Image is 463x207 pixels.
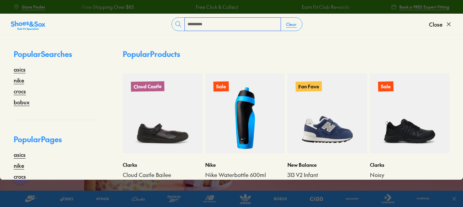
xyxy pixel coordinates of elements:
a: Store Finder [14,1,45,13]
p: Sale [213,82,228,92]
a: Noisy [370,171,450,179]
a: nike [14,76,24,84]
a: 313 V2 Infant [287,171,367,179]
a: Sale [205,73,285,153]
a: Cloud Castle Bailee [123,171,203,179]
a: Nike Waterbottle 600ml [205,171,285,179]
a: Free Click & Collect [195,3,237,11]
p: Sale [378,82,393,92]
a: asics [14,150,26,159]
a: Book a FREE Expert Fitting [391,1,449,13]
img: SNS_Logo_Responsive.svg [11,20,45,31]
a: Earn Fit Club Rewards [301,3,349,11]
button: Clear [281,18,302,30]
span: Book a FREE Expert Fitting [399,4,449,10]
p: New Balance [287,161,367,168]
p: Cloud Castle [131,81,164,92]
a: crocs [14,172,26,180]
span: Close [429,20,443,28]
button: Open gorgias live chat [3,2,24,23]
a: Free Shipping Over $85 [81,3,133,11]
a: nike [14,161,24,169]
span: Store Finder [22,4,45,10]
p: Nike [205,161,285,168]
a: Fan Fave [287,73,367,153]
p: Clarks [123,161,203,168]
a: Cloud Castle [123,73,203,153]
a: crocs [14,87,26,95]
p: Clarks [370,161,450,168]
a: asics [14,65,26,73]
a: bobux [14,98,30,106]
button: Close [429,17,452,32]
p: Popular Pages [14,134,95,150]
a: Sale [370,73,450,153]
a: Shoes &amp; Sox [11,19,45,30]
p: Fan Fave [296,81,322,91]
p: Popular Searches [14,48,95,65]
p: Popular Products [123,48,180,60]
